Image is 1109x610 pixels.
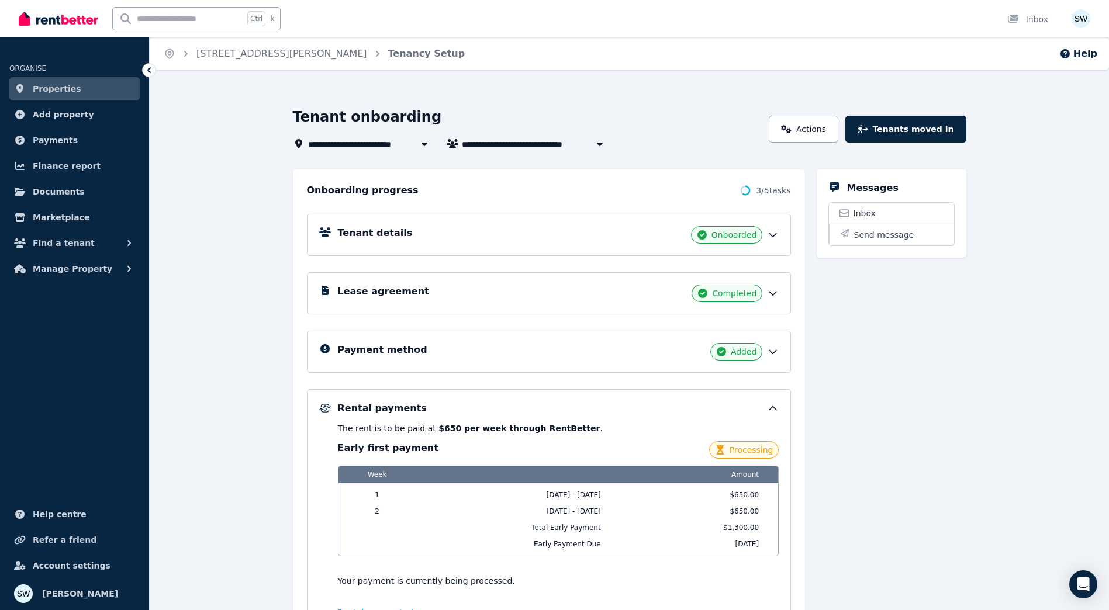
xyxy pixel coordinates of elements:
[9,154,140,178] a: Finance report
[338,285,429,299] h5: Lease agreement
[307,183,419,197] h2: Onboarding progress
[730,444,773,456] span: Processing
[346,507,409,516] span: 2
[9,77,140,100] a: Properties
[293,108,442,126] h1: Tenant onboarding
[33,559,110,573] span: Account settings
[711,229,757,241] span: Onboarded
[9,528,140,552] a: Refer a friend
[33,262,112,276] span: Manage Property
[1059,47,1097,61] button: Help
[338,226,413,240] h5: Tenant details
[636,507,763,516] span: $650.00
[319,404,331,413] img: Rental Payments
[1069,570,1097,598] div: Open Intercom Messenger
[9,206,140,229] a: Marketplace
[338,401,427,415] h5: Rental payments
[9,554,140,577] a: Account settings
[33,159,101,173] span: Finance report
[1007,13,1048,25] div: Inbox
[847,181,899,195] h5: Messages
[270,14,274,23] span: k
[9,129,140,152] a: Payments
[33,82,81,96] span: Properties
[416,523,629,532] span: Total Early Payment
[19,10,98,27] img: RentBetter
[33,236,95,250] span: Find a tenant
[829,224,954,245] button: Send message
[9,103,140,126] a: Add property
[33,210,89,224] span: Marketplace
[756,185,790,196] span: 3 / 5 tasks
[33,133,78,147] span: Payments
[438,424,600,433] b: $650 per week through RentBetter
[346,466,409,483] span: Week
[9,231,140,255] button: Find a tenant
[9,502,140,526] a: Help centre
[845,116,966,143] button: Tenants moved in
[636,490,763,500] span: $650.00
[769,116,838,143] a: Actions
[33,108,94,122] span: Add property
[636,523,763,532] span: $1,300.00
[1072,9,1090,28] img: Sam Watson
[338,575,779,587] div: Your payment is currently being processed.
[731,346,757,358] span: Added
[712,287,756,299] span: Completed
[9,64,46,72] span: ORGANISE
[338,422,779,434] p: The rent is to be paid at .
[33,185,85,199] span: Documents
[416,490,629,500] span: [DATE] - [DATE]
[346,490,409,500] span: 1
[33,533,96,547] span: Refer a friend
[196,48,367,59] a: [STREET_ADDRESS][PERSON_NAME]
[829,203,954,224] a: Inbox
[854,229,914,241] span: Send message
[636,539,763,549] span: [DATE]
[416,507,629,516] span: [DATE] - [DATE]
[416,539,629,549] span: Early Payment Due
[14,584,33,603] img: Sam Watson
[42,587,118,601] span: [PERSON_NAME]
[9,257,140,280] button: Manage Property
[150,37,479,70] nav: Breadcrumb
[338,343,427,357] h5: Payment method
[636,466,763,483] span: Amount
[854,207,876,219] span: Inbox
[33,507,87,521] span: Help centre
[338,441,438,455] h3: Early first payment
[247,11,265,26] span: Ctrl
[9,180,140,203] a: Documents
[388,47,465,61] span: Tenancy Setup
